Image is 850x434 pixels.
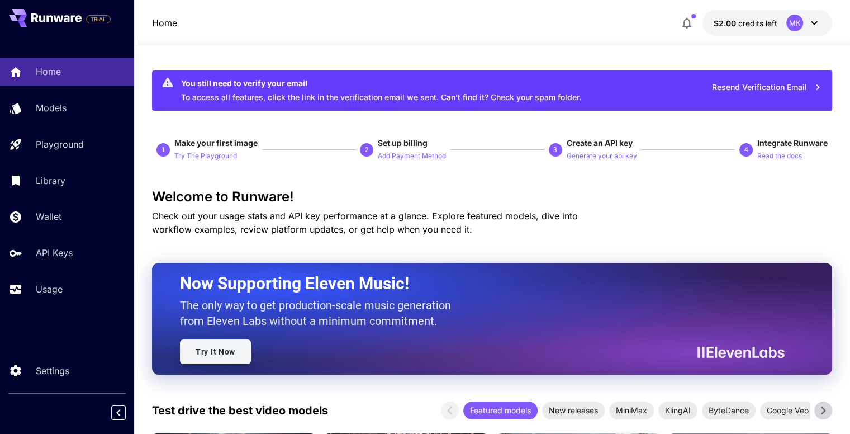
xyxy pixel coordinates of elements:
h2: Now Supporting Eleven Music! [180,273,776,294]
p: The only way to get production-scale music generation from Eleven Labs without a minimum commitment. [180,298,459,329]
p: Test drive the best video models [152,402,328,419]
p: API Keys [36,246,73,260]
span: Make your first image [174,138,258,148]
p: Home [36,65,61,78]
div: MK [786,15,803,31]
span: $2.00 [714,18,738,28]
h3: Welcome to Runware! [152,189,832,205]
span: Integrate Runware [757,138,828,148]
a: Try It Now [180,339,251,364]
span: Check out your usage stats and API key performance at a glance. Explore featured models, dive int... [152,210,578,235]
p: Usage [36,282,63,296]
p: 2 [365,145,369,155]
div: You still need to verify your email [181,77,581,89]
p: 3 [553,145,557,155]
p: Generate your api key [567,151,637,162]
div: Google Veo [760,402,815,419]
span: credits left [738,18,777,28]
button: Collapse sidebar [111,405,126,420]
p: Wallet [36,210,61,223]
p: 1 [162,145,165,155]
span: Add your payment card to enable full platform functionality. [86,12,111,26]
p: Models [36,101,67,115]
p: 4 [744,145,748,155]
a: Home [152,16,177,30]
p: Playground [36,138,84,151]
div: Collapse sidebar [120,403,134,423]
p: Library [36,174,65,187]
span: Create an API key [567,138,633,148]
span: New releases [542,404,605,416]
p: Try The Playground [174,151,237,162]
span: ByteDance [702,404,756,416]
span: TRIAL [87,15,110,23]
div: ByteDance [702,402,756,419]
span: MiniMax [609,404,654,416]
div: Featured models [463,402,538,419]
div: KlingAI [658,402,697,419]
span: Set up billing [378,138,428,148]
iframe: Chat Widget [794,380,850,434]
div: To access all features, click the link in the verification email we sent. Can’t find it? Check yo... [181,74,581,107]
button: Try The Playground [174,149,237,162]
button: Read the docs [757,149,802,162]
div: New releases [542,402,605,419]
div: MiniMax [609,402,654,419]
button: Add Payment Method [378,149,446,162]
p: Read the docs [757,151,802,162]
p: Settings [36,364,69,378]
nav: breadcrumb [152,16,177,30]
span: Google Veo [760,404,815,416]
button: Resend Verification Email [706,76,828,99]
button: Generate your api key [567,149,637,162]
span: KlingAI [658,404,697,416]
p: Add Payment Method [378,151,446,162]
div: $2.00 [714,17,777,29]
span: Featured models [463,404,538,416]
button: $2.00MK [702,10,832,36]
